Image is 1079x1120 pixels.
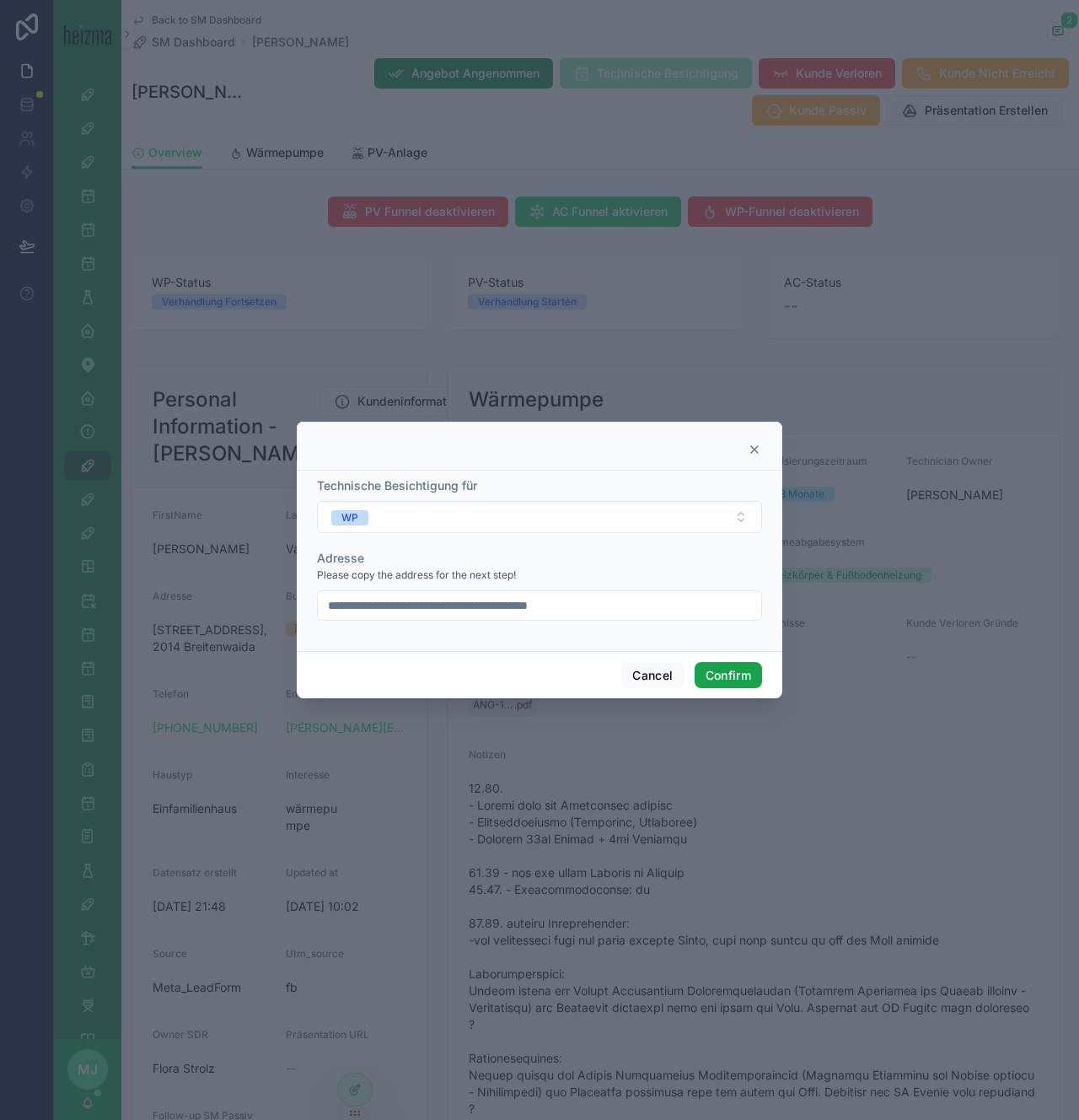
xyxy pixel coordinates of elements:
span: Please copy the address for the next step! [317,568,516,582]
button: Unselect WP [331,509,368,525]
button: Select Button [317,501,762,533]
button: Cancel [621,662,684,689]
div: WP [341,510,358,525]
span: Technische Besichtigung für [317,478,477,493]
span: Adresse [317,551,364,565]
button: Confirm [695,662,762,689]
